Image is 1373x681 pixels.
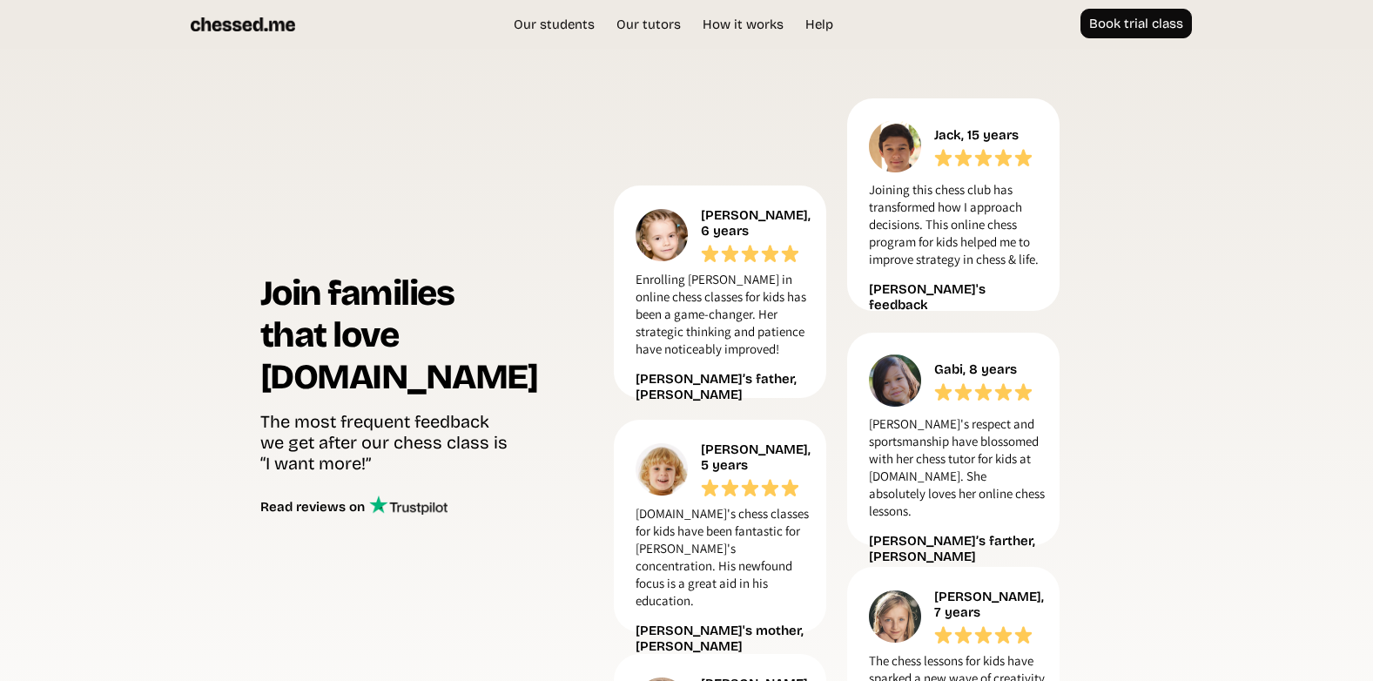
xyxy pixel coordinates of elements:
div: [PERSON_NAME], 7 years [934,589,1048,620]
div: The most frequent feedback we get after our chess class is “I want more!” [260,411,515,478]
a: Our tutors [608,16,690,33]
div: [PERSON_NAME], 6 years [701,207,815,239]
p: [DOMAIN_NAME]'s chess classes for kids have been fantastic for [PERSON_NAME]'s concentration. His... [636,505,811,618]
p: Joining this chess club has transformed how I approach decisions. This online chess program for k... [869,181,1045,277]
div: [PERSON_NAME]'s feedback [869,281,1045,313]
p: [PERSON_NAME]'s respect and sportsmanship have blossomed with her chess tutor for kids at [DOMAIN... [869,415,1045,529]
div: Gabi, 8 years [934,361,1021,377]
div: Read reviews on [260,499,369,515]
a: Book trial class [1080,9,1192,38]
div: [PERSON_NAME]'s mother, [PERSON_NAME] [636,623,811,654]
a: How it works [694,16,792,33]
div: Jack, 15 years [934,127,1023,143]
div: [PERSON_NAME]’s father, [PERSON_NAME] [636,371,811,402]
a: Read reviews on [260,496,448,515]
a: Our students [505,16,603,33]
h1: Join families that love [DOMAIN_NAME] [260,273,515,411]
p: Enrolling [PERSON_NAME] in online chess classes for kids has been a game-changer. Her strategic t... [636,271,811,367]
a: Help [797,16,842,33]
div: [PERSON_NAME], 5 years [701,442,815,473]
div: [PERSON_NAME]’s farther, [PERSON_NAME] [869,533,1045,564]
